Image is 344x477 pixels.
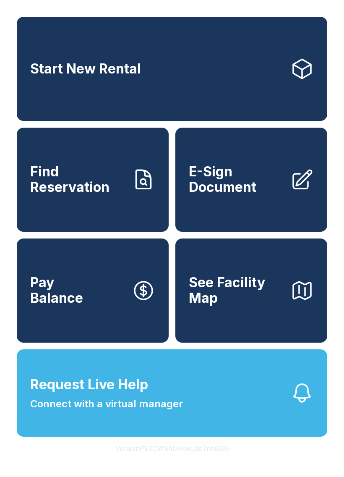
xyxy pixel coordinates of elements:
button: See Facility Map [175,238,327,343]
span: E-Sign Document [189,164,284,195]
button: VersionPE2CWShLHxwLdo7nhiB05 [109,437,235,460]
span: Pay Balance [30,275,83,306]
a: Find Reservation [17,128,169,232]
span: Start New Rental [30,61,141,77]
span: Connect with a virtual manager [30,396,183,411]
span: Request Live Help [30,375,148,395]
span: See Facility Map [189,275,284,306]
a: E-Sign Document [175,128,327,232]
button: Request Live HelpConnect with a virtual manager [17,349,327,437]
a: PayBalance [17,238,169,343]
a: Start New Rental [17,17,327,121]
span: Find Reservation [30,164,125,195]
